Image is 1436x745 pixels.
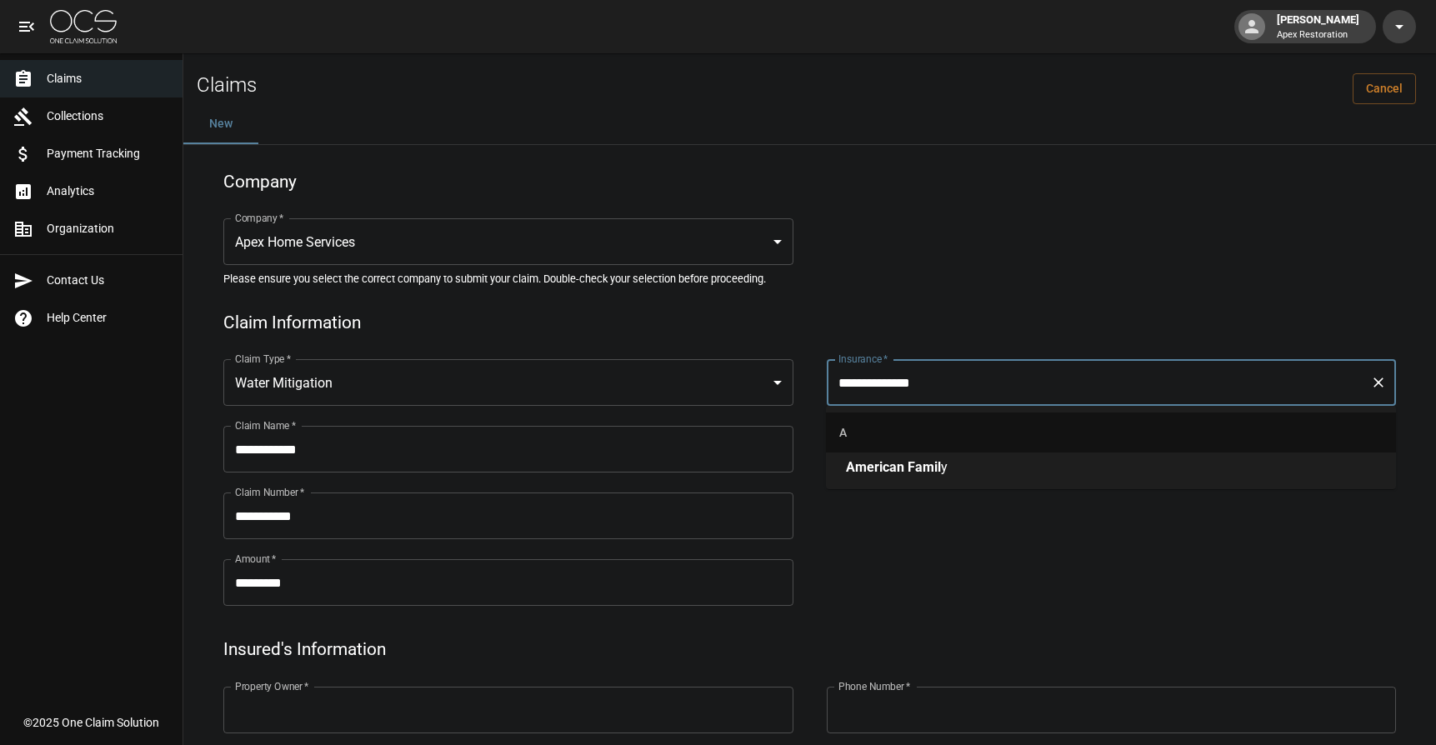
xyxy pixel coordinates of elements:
span: Analytics [47,182,169,200]
label: Claim Name [235,418,296,432]
span: Help Center [47,309,169,327]
div: [PERSON_NAME] [1270,12,1366,42]
div: A [826,412,1396,452]
label: Amount [235,552,277,566]
h5: Please ensure you select the correct company to submit your claim. Double-check your selection be... [223,272,1396,286]
img: ocs-logo-white-transparent.png [50,10,117,43]
span: Payment Tracking [47,145,169,162]
span: Collections [47,107,169,125]
button: open drawer [10,10,43,43]
p: Apex Restoration [1277,28,1359,42]
label: Claim Type [235,352,291,366]
span: Contact Us [47,272,169,289]
a: Cancel [1353,73,1416,104]
span: y [941,459,948,475]
label: Claim Number [235,485,304,499]
div: Water Mitigation [223,359,793,406]
h2: Claims [197,73,257,97]
span: Organization [47,220,169,237]
label: Insurance [838,352,888,366]
button: New [183,104,258,144]
span: Claims [47,70,169,87]
div: dynamic tabs [183,104,1436,144]
div: © 2025 One Claim Solution [23,714,159,731]
label: Company [235,211,284,225]
div: Apex Home Services [223,218,793,265]
span: Famil [908,459,941,475]
label: Property Owner [235,679,309,693]
span: American [846,459,904,475]
label: Phone Number [838,679,910,693]
button: Clear [1367,371,1390,394]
